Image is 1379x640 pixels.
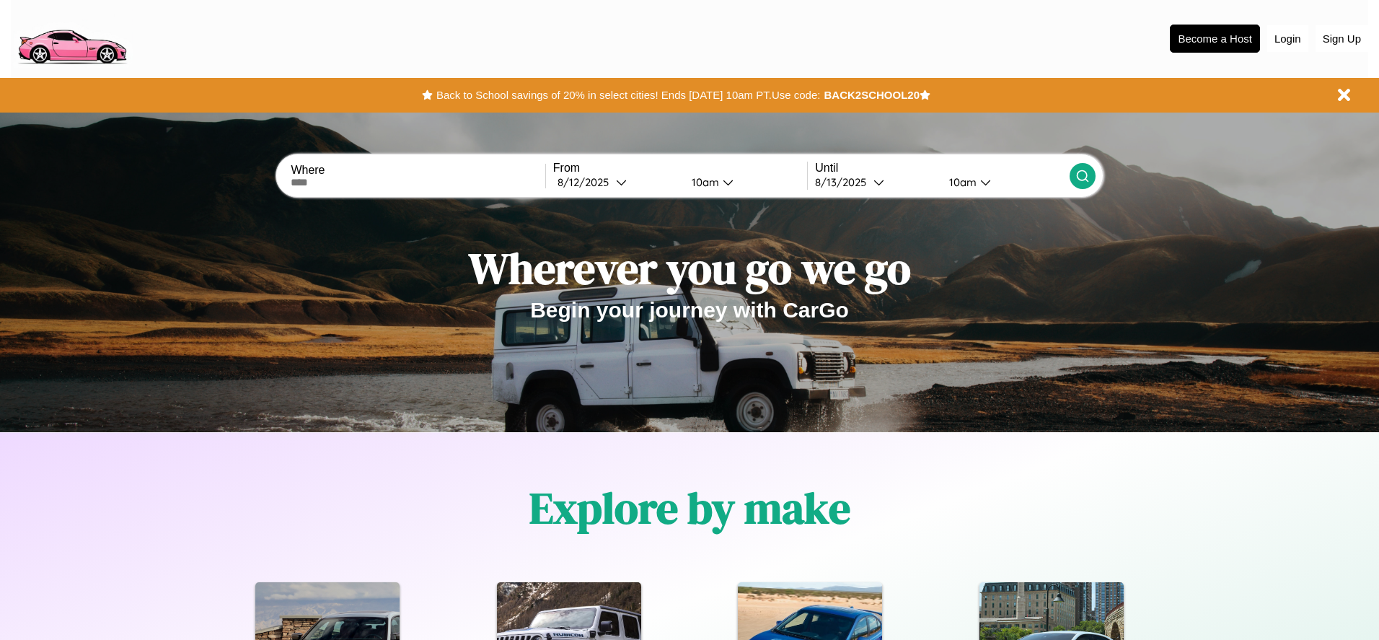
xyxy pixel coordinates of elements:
div: 10am [942,175,980,189]
b: BACK2SCHOOL20 [824,89,920,101]
button: Back to School savings of 20% in select cities! Ends [DATE] 10am PT.Use code: [433,85,824,105]
button: 8/12/2025 [553,175,680,190]
img: logo [11,7,133,68]
div: 10am [684,175,723,189]
button: 10am [938,175,1069,190]
button: Login [1267,25,1308,52]
button: Sign Up [1316,25,1368,52]
button: 10am [680,175,807,190]
label: Until [815,162,1069,175]
button: Become a Host [1170,25,1260,53]
div: 8 / 12 / 2025 [558,175,616,189]
label: Where [291,164,545,177]
label: From [553,162,807,175]
div: 8 / 13 / 2025 [815,175,873,189]
h1: Explore by make [529,478,850,538]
